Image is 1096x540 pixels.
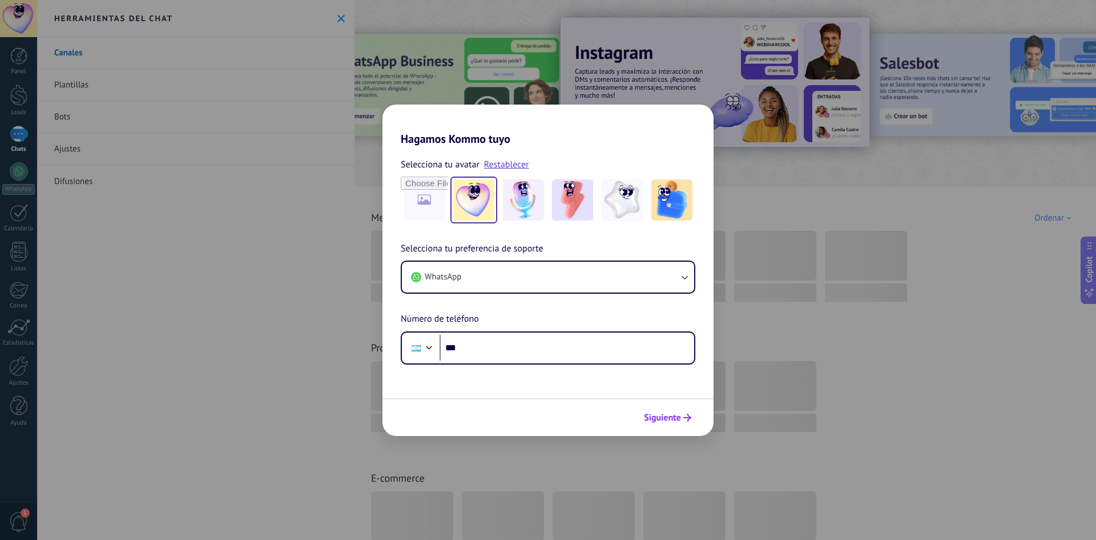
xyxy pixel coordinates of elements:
h2: Hagamos Kommo tuyo [382,105,714,146]
span: Número de teléfono [401,312,479,327]
img: -5.jpeg [651,179,692,221]
span: Selecciona tu preferencia de soporte [401,242,543,257]
img: -4.jpeg [602,179,643,221]
span: Selecciona tu avatar [401,157,479,172]
span: WhatsApp [425,271,461,283]
button: WhatsApp [402,262,694,293]
span: Siguiente [644,414,681,422]
div: Argentina: + 54 [405,336,427,360]
img: -1.jpeg [453,179,494,221]
button: Siguiente [639,408,696,427]
img: -2.jpeg [503,179,544,221]
img: -3.jpeg [552,179,593,221]
a: Restablecer [484,159,529,170]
